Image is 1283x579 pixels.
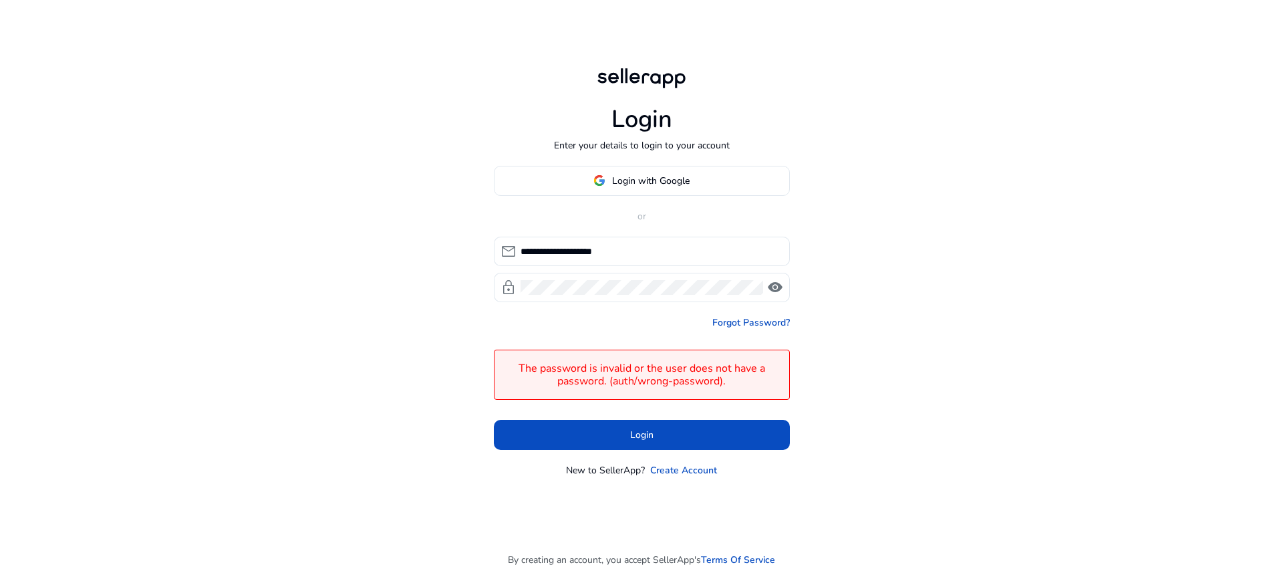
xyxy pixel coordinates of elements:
[767,279,783,296] span: visibility
[554,138,730,152] p: Enter your details to login to your account
[650,463,717,477] a: Create Account
[494,166,790,196] button: Login with Google
[501,279,517,296] span: lock
[701,553,775,567] a: Terms Of Service
[611,105,672,134] h1: Login
[494,420,790,450] button: Login
[712,316,790,330] a: Forgot Password?
[501,243,517,259] span: mail
[630,428,654,442] span: Login
[612,174,690,188] span: Login with Google
[501,362,782,388] h4: The password is invalid or the user does not have a password. (auth/wrong-password).
[494,209,790,223] p: or
[566,463,645,477] p: New to SellerApp?
[593,175,605,187] img: google-logo.svg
